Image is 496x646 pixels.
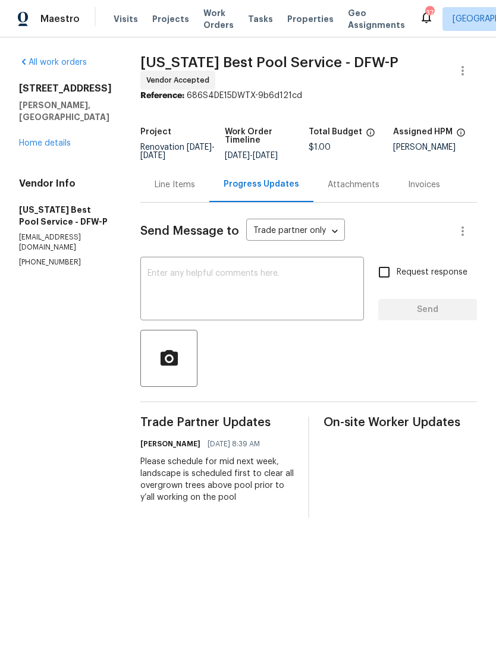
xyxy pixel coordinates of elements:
[140,225,239,237] span: Send Message to
[152,13,189,25] span: Projects
[114,13,138,25] span: Visits
[140,143,215,160] span: -
[40,13,80,25] span: Maestro
[309,128,362,136] h5: Total Budget
[246,222,345,241] div: Trade partner only
[140,128,171,136] h5: Project
[19,204,112,228] h5: [US_STATE] Best Pool Service - DFW-P
[187,143,212,152] span: [DATE]
[248,15,273,23] span: Tasks
[324,417,477,428] span: On-site Worker Updates
[140,92,184,100] b: Reference:
[19,139,71,147] a: Home details
[348,7,405,31] span: Geo Assignments
[140,438,200,450] h6: [PERSON_NAME]
[456,128,466,143] span: The hpm assigned to this work order.
[19,178,112,190] h4: Vendor Info
[208,438,260,450] span: [DATE] 8:39 AM
[408,179,440,191] div: Invoices
[203,7,234,31] span: Work Orders
[366,128,375,143] span: The total cost of line items that have been proposed by Opendoor. This sum includes line items th...
[19,257,112,267] p: [PHONE_NUMBER]
[140,143,215,160] span: Renovation
[140,152,165,160] span: [DATE]
[224,178,299,190] div: Progress Updates
[19,99,112,123] h5: [PERSON_NAME], [GEOGRAPHIC_DATA]
[287,13,334,25] span: Properties
[140,55,398,70] span: [US_STATE] Best Pool Service - DFW-P
[397,266,467,279] span: Request response
[146,74,214,86] span: Vendor Accepted
[155,179,195,191] div: Line Items
[309,143,331,152] span: $1.00
[19,58,87,67] a: All work orders
[19,232,112,253] p: [EMAIL_ADDRESS][DOMAIN_NAME]
[425,7,434,19] div: 37
[225,128,309,144] h5: Work Order Timeline
[328,179,379,191] div: Attachments
[393,143,478,152] div: [PERSON_NAME]
[140,456,294,503] div: Please schedule for mid next week, landscape is scheduled first to clear all overgrown trees abov...
[225,152,250,160] span: [DATE]
[140,417,294,428] span: Trade Partner Updates
[225,152,278,160] span: -
[19,83,112,94] h2: [STREET_ADDRESS]
[140,90,477,102] div: 686S4DE15DWTX-9b6d121cd
[393,128,453,136] h5: Assigned HPM
[253,152,278,160] span: [DATE]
